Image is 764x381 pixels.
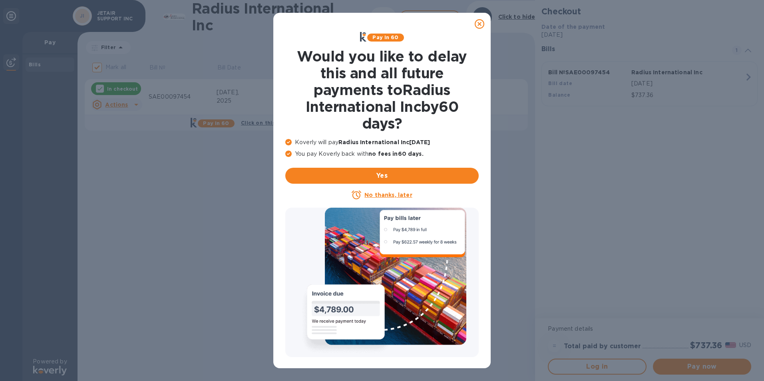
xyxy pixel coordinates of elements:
p: You pay Koverly back with [285,150,479,158]
h1: Would you like to delay this and all future payments to Radius International Inc by 60 days ? [285,48,479,132]
b: Pay in 60 [372,34,398,40]
p: Koverly will pay [285,138,479,147]
u: No thanks, later [364,192,412,198]
b: no fees in 60 days . [368,151,423,157]
b: Radius International Inc [DATE] [338,139,430,145]
button: Yes [285,168,479,184]
span: Yes [292,171,472,181]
